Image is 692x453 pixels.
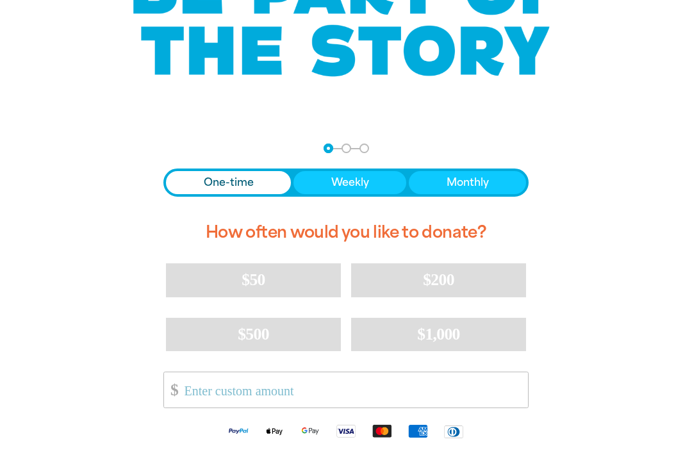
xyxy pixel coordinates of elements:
img: Diners Club logo [436,424,472,439]
img: Google Pay logo [292,424,328,438]
span: $ [164,375,178,404]
button: $1,000 [351,318,526,351]
img: Visa logo [328,424,364,438]
h2: How often would you like to donate? [163,212,529,253]
button: Monthly [409,171,526,194]
button: $500 [166,318,341,351]
img: Paypal logo [220,424,256,438]
img: Apple Pay logo [256,424,292,438]
img: American Express logo [400,424,436,438]
button: Weekly [293,171,406,194]
span: $200 [423,270,454,289]
span: $50 [242,270,265,289]
span: Weekly [331,175,369,190]
button: $200 [351,263,526,297]
button: One-time [166,171,291,194]
span: $500 [238,325,269,343]
span: Monthly [447,175,489,190]
button: $50 [166,263,341,297]
button: Navigate to step 3 of 3 to enter your payment details [359,144,369,153]
span: One-time [204,175,254,190]
span: $1,000 [417,325,460,343]
div: Donation frequency [163,169,529,197]
img: Mastercard logo [364,424,400,438]
button: Navigate to step 2 of 3 to enter your details [342,144,351,153]
button: Navigate to step 1 of 3 to enter your donation amount [324,144,333,153]
input: Enter custom amount [176,372,528,408]
div: Available payment methods [163,413,529,449]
